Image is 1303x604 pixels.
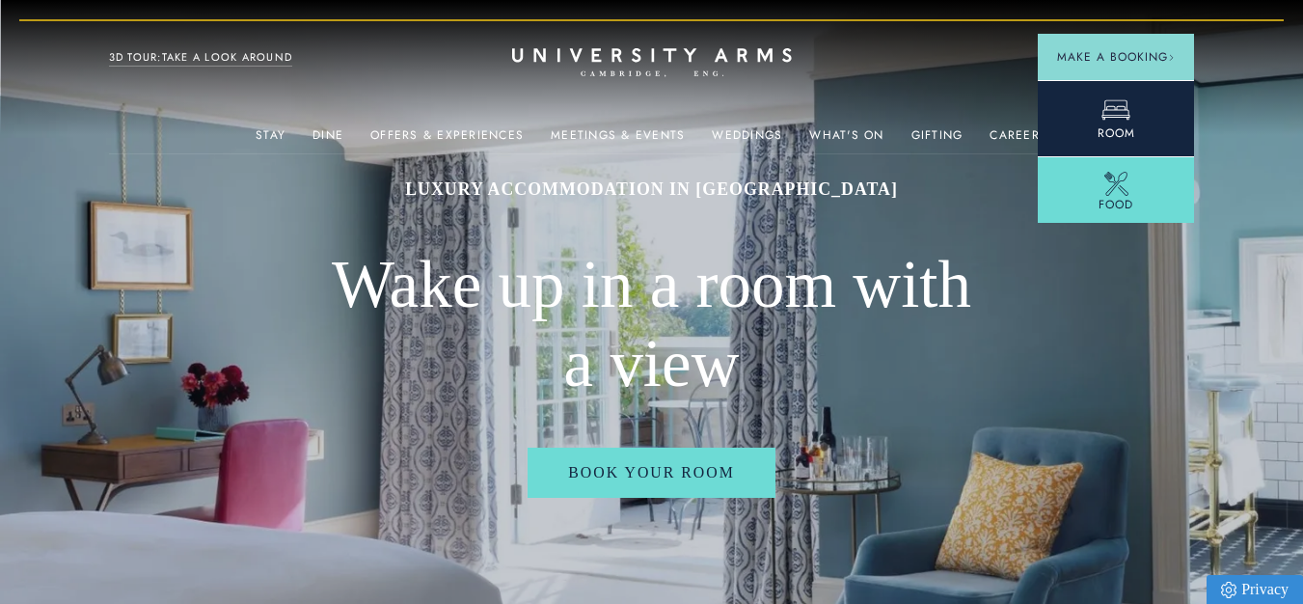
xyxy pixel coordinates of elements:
[990,128,1047,153] a: Careers
[551,128,685,153] a: Meetings & Events
[370,128,524,153] a: Offers & Experiences
[1099,196,1133,213] span: Food
[1098,124,1135,142] span: Room
[712,128,782,153] a: Weddings
[1221,582,1236,598] img: Privacy
[1207,575,1303,604] a: Privacy
[1057,48,1175,66] span: Make a Booking
[1168,54,1175,61] img: Arrow icon
[1038,34,1194,80] button: Make a BookingArrow icon
[911,128,964,153] a: Gifting
[1038,156,1194,228] a: Food
[326,245,978,403] h2: Wake up in a room with a view
[809,128,883,153] a: What's On
[109,49,293,67] a: 3D TOUR:TAKE A LOOK AROUND
[256,128,285,153] a: Stay
[528,448,775,497] a: Book Your Room
[312,128,343,153] a: Dine
[1038,80,1194,156] a: Room
[326,178,978,201] h1: Luxury Accommodation in [GEOGRAPHIC_DATA]
[512,48,792,78] a: Home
